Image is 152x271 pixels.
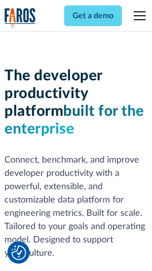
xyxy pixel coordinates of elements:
[4,104,144,136] span: built for the enterprise
[128,4,148,28] div: menu
[4,154,148,260] p: Connect, benchmark, and improve developer productivity with a powerful, extensible, and customiza...
[4,8,36,28] img: Logo of the analytics and reporting company Faros.
[11,245,26,260] img: Revisit consent button
[64,5,122,26] a: Get a demo
[4,8,36,28] a: home
[4,67,148,138] h1: The developer productivity platform
[11,245,26,260] button: Cookie Settings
